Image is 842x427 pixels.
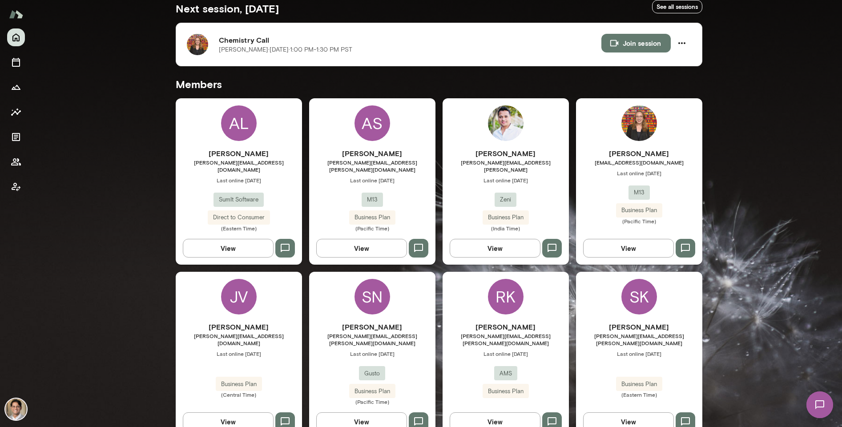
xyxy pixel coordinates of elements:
h6: [PERSON_NAME] [309,322,435,332]
button: Members [7,153,25,171]
span: Business Plan [216,380,262,389]
div: AL [221,105,257,141]
button: Sessions [7,53,25,71]
h6: [PERSON_NAME] [309,148,435,159]
span: [PERSON_NAME][EMAIL_ADDRESS][PERSON_NAME][DOMAIN_NAME] [576,332,702,346]
span: SumIt Software [214,195,264,204]
h5: Members [176,77,702,91]
button: Documents [7,128,25,146]
h6: [PERSON_NAME] [443,148,569,159]
span: Business Plan [483,213,529,222]
span: (Pacific Time) [576,218,702,225]
button: Home [7,28,25,46]
span: [PERSON_NAME][EMAIL_ADDRESS][PERSON_NAME][DOMAIN_NAME] [309,332,435,346]
span: [PERSON_NAME][EMAIL_ADDRESS][DOMAIN_NAME] [176,332,302,346]
span: Business Plan [349,387,395,396]
span: Direct to Consumer [208,213,270,222]
img: Whitney Hazard [621,105,657,141]
button: View [183,239,274,258]
div: SK [621,279,657,314]
p: [PERSON_NAME] · [DATE] · 1:00 PM-1:30 PM PST [219,45,352,54]
span: Last online [DATE] [309,177,435,184]
span: [PERSON_NAME][EMAIL_ADDRESS][PERSON_NAME][DOMAIN_NAME] [443,332,569,346]
span: Gusto [359,369,385,378]
button: Growth Plan [7,78,25,96]
span: M13 [362,195,383,204]
div: RK [488,279,524,314]
span: Business Plan [349,213,395,222]
div: JV [221,279,257,314]
span: Last online [DATE] [443,350,569,357]
h6: [PERSON_NAME] [576,322,702,332]
img: Vijay Rajendran [5,399,27,420]
span: Last online [DATE] [176,177,302,184]
button: View [583,239,674,258]
h6: [PERSON_NAME] [443,322,569,332]
button: Client app [7,178,25,196]
h6: [PERSON_NAME] [176,148,302,159]
button: View [316,239,407,258]
h6: [PERSON_NAME] [576,148,702,159]
img: Mento [9,6,23,23]
span: (Pacific Time) [309,398,435,405]
span: Last online [DATE] [443,177,569,184]
button: View [450,239,540,258]
span: [EMAIL_ADDRESS][DOMAIN_NAME] [576,159,702,166]
span: (Central Time) [176,391,302,398]
span: (Eastern Time) [176,225,302,232]
span: [PERSON_NAME][EMAIL_ADDRESS][PERSON_NAME][DOMAIN_NAME] [309,159,435,173]
span: [PERSON_NAME][EMAIL_ADDRESS][PERSON_NAME] [443,159,569,173]
h6: Chemistry Call [219,35,601,45]
span: M13 [628,188,650,197]
span: Business Plan [616,380,662,389]
span: Last online [DATE] [309,350,435,357]
button: Join session [601,34,671,52]
img: Mangesh Garud [488,105,524,141]
button: Insights [7,103,25,121]
h5: Next session, [DATE] [176,1,279,16]
h6: [PERSON_NAME] [176,322,302,332]
div: SN [355,279,390,314]
span: Business Plan [483,387,529,396]
div: AS [355,105,390,141]
span: Last online [DATE] [576,169,702,177]
span: (Eastern Time) [576,391,702,398]
span: Zeni [495,195,516,204]
span: AMS [494,369,517,378]
span: (India Time) [443,225,569,232]
span: Last online [DATE] [176,350,302,357]
span: [PERSON_NAME][EMAIL_ADDRESS][DOMAIN_NAME] [176,159,302,173]
span: (Pacific Time) [309,225,435,232]
span: Business Plan [616,206,662,215]
span: Last online [DATE] [576,350,702,357]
